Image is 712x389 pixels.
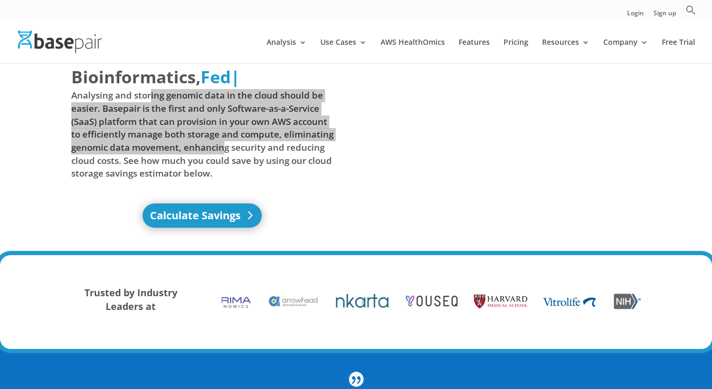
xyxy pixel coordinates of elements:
[71,65,201,89] span: Bioinformatics,
[364,65,626,212] iframe: Basepair - NGS Analysis Simplified
[381,38,445,63] a: AWS HealthOmics
[18,31,102,53] img: Basepair
[686,5,696,15] svg: Search
[143,203,262,228] a: Calculate Savings
[653,10,676,21] a: Sign up
[542,38,590,63] a: Resources
[686,5,696,21] a: Search Icon Link
[267,38,307,63] a: Analysis
[201,65,231,88] span: Fed
[459,38,490,63] a: Features
[71,89,334,180] span: Analysing and storing genomic data in the cloud should be easier. Basepair is the first and only ...
[509,313,699,376] iframe: Drift Widget Chat Controller
[504,38,528,63] a: Pricing
[84,286,177,313] strong: Trusted by Industry Leaders at
[320,38,367,63] a: Use Cases
[603,38,648,63] a: Company
[662,38,695,63] a: Free Trial
[231,65,240,88] span: |
[627,10,644,21] a: Login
